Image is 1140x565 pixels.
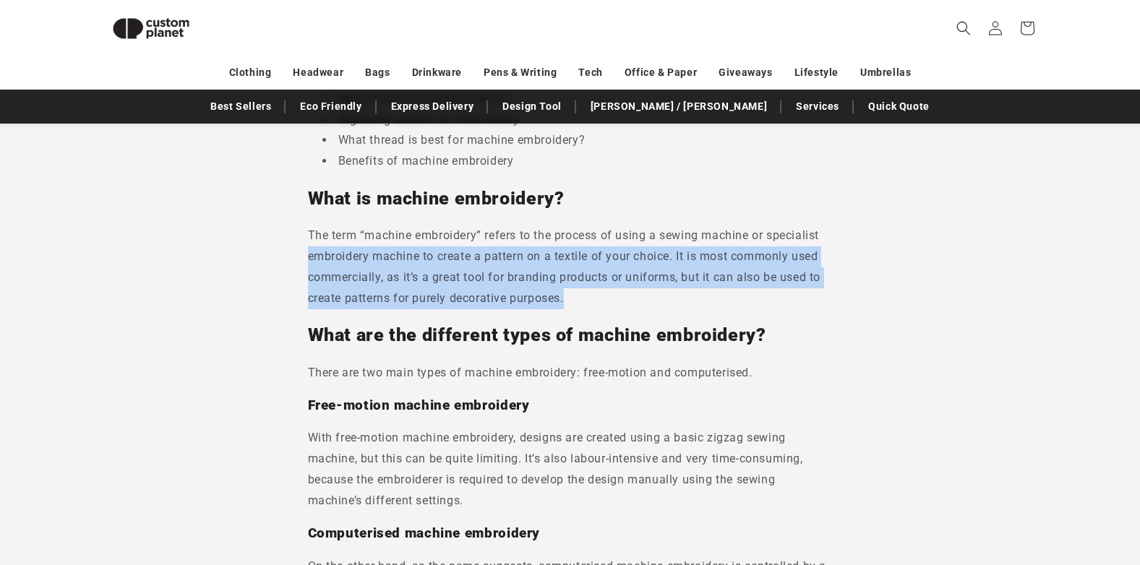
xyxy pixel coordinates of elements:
a: Giveaways [719,60,772,85]
a: Bags [365,60,390,85]
a: Pens & Writing [484,60,557,85]
a: Eco Friendly [293,94,369,119]
h2: What is machine embroidery? [308,187,833,210]
a: Drinkware [412,60,462,85]
a: Design Tool [495,94,569,119]
a: [PERSON_NAME] / [PERSON_NAME] [583,94,774,119]
p: There are two main types of machine embroidery: free-motion and computerised. [308,363,833,384]
a: Umbrellas [860,60,911,85]
h2: What are the different types of machine embroidery? [308,324,833,347]
a: Quick Quote [861,94,937,119]
p: With free-motion machine embroidery, designs are created using a basic zigzag sewing machine, but... [308,428,833,511]
a: Tech [578,60,602,85]
a: Headwear [293,60,343,85]
img: Custom Planet [100,6,202,51]
li: Benefits of machine embroidery [322,151,833,172]
a: Best Sellers [203,94,278,119]
a: Express Delivery [384,94,481,119]
li: What thread is best for machine embroidery? [322,130,833,151]
summary: Search [948,12,980,44]
a: Office & Paper [625,60,697,85]
p: The term “machine embroidery” refers to the process of using a sewing machine or specialist embro... [308,225,833,309]
a: Lifestyle [794,60,839,85]
h3: Free-motion machine embroidery [308,397,833,414]
a: Clothing [229,60,272,85]
h3: Computerised machine embroidery [308,525,833,542]
a: Services [789,94,847,119]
